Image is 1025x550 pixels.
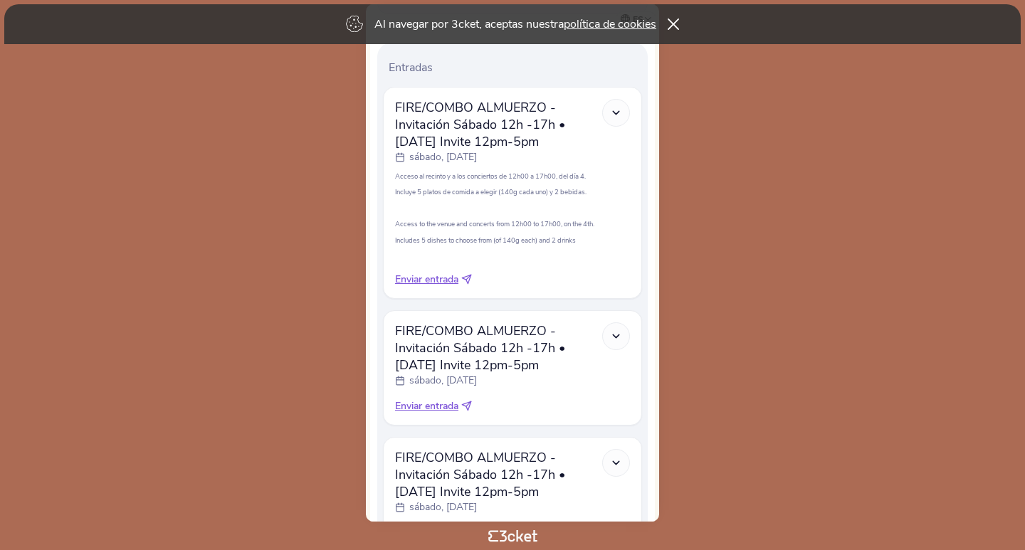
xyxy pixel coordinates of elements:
p: Acceso al recinto y a los conciertos de 12h00 a 17h00, del día 4. [395,171,630,181]
p: Access to the venue and concerts from 12h00 to 17h00, on the 4th. [395,219,630,228]
p: sábado, [DATE] [409,500,477,514]
p: Al navegar por 3cket, aceptas nuestra [374,16,656,32]
span: FIRE/COMBO ALMUERZO - Invitación Sábado 12h -17h • [DATE] Invite 12pm-5pm [395,322,602,374]
p: sábado, [DATE] [409,374,477,388]
p: sábado, [DATE] [409,150,477,164]
a: política de cookies [564,16,656,32]
p: Entradas [389,60,642,75]
span: Enviar entrada [395,273,458,287]
span: FIRE/COMBO ALMUERZO - Invitación Sábado 12h -17h • [DATE] Invite 12pm-5pm [395,99,602,150]
span: FIRE/COMBO ALMUERZO - Invitación Sábado 12h -17h • [DATE] Invite 12pm-5pm [395,449,602,500]
p: Includes 5 dishes to choose from (of 140g each) and 2 drinks [395,236,630,245]
p: Incluye 5 platos de comida a elegir (140g cada uno) y 2 bebidas. [395,187,630,196]
span: Enviar entrada [395,399,458,413]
